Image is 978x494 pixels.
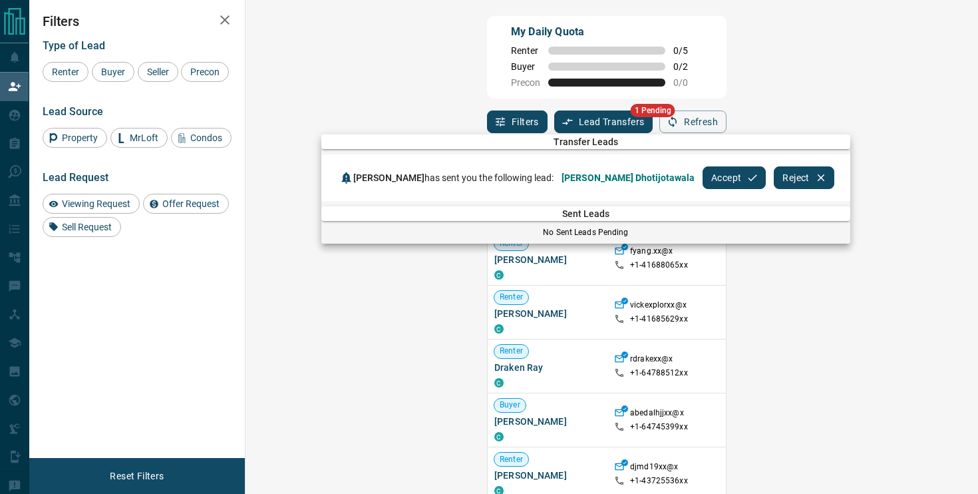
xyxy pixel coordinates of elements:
button: Reject [774,166,834,189]
span: Sent Leads [321,208,850,219]
span: Transfer Leads [321,136,850,147]
p: No Sent Leads Pending [321,226,850,238]
button: Accept [703,166,766,189]
span: has sent you the following lead: [353,172,554,183]
span: [PERSON_NAME] Dhotijotawala [562,172,695,183]
span: [PERSON_NAME] [353,172,424,183]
